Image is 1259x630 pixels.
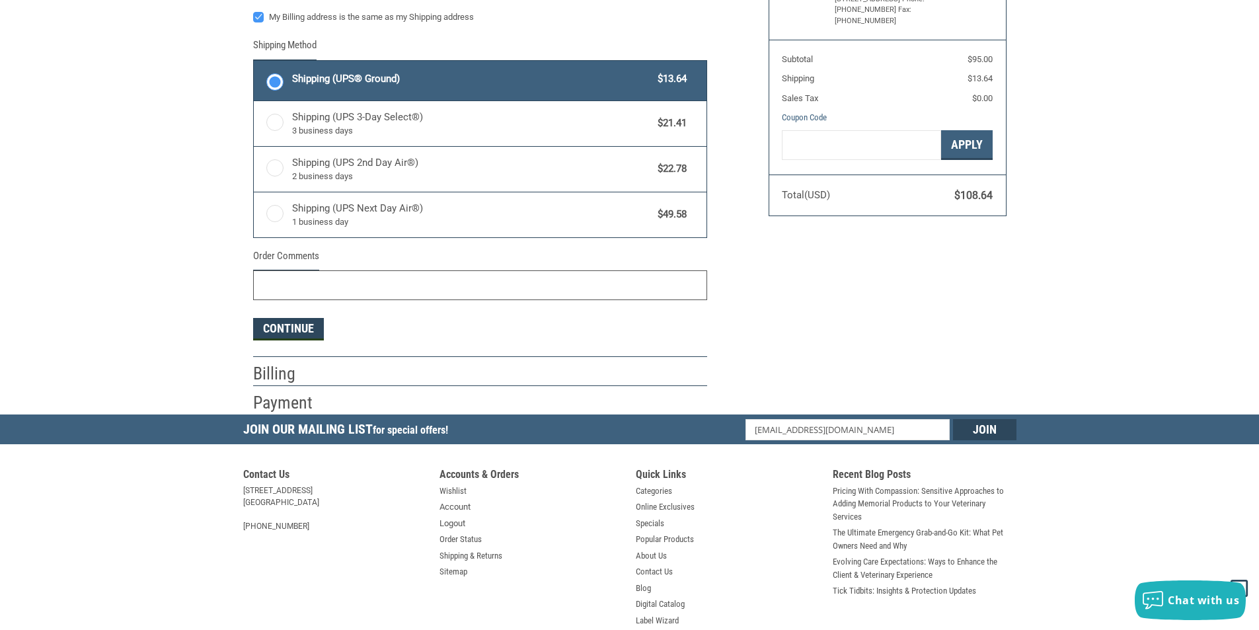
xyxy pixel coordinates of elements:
h2: Billing [253,363,330,385]
a: Pricing With Compassion: Sensitive Approaches to Adding Memorial Products to Your Veterinary Serv... [833,485,1016,524]
span: $13.64 [652,71,687,87]
legend: Order Comments [253,249,319,270]
a: Account [439,500,471,514]
a: About Us [636,549,667,563]
a: Blog [636,582,651,595]
span: 3 business days [292,124,652,138]
a: Specials [636,517,664,530]
a: Popular Products [636,533,694,546]
h5: Recent Blog Posts [833,468,1016,485]
a: Tick Tidbits: Insights & Protection Updates [833,584,976,598]
h5: Accounts & Orders [439,468,623,485]
span: Shipping (UPS 3-Day Select®) [292,110,652,138]
button: Continue [253,318,324,340]
span: Total (USD) [782,189,830,201]
span: Sales Tax [782,93,818,103]
a: Evolving Care Expectations: Ways to Enhance the Client & Veterinary Experience [833,555,1016,581]
span: $108.64 [954,189,993,202]
span: $0.00 [972,93,993,103]
input: Email [745,419,950,440]
span: Shipping (UPS Next Day Air®) [292,201,652,229]
h2: Payment [253,392,330,414]
a: Categories [636,485,672,498]
address: [STREET_ADDRESS] [GEOGRAPHIC_DATA] [PHONE_NUMBER] [243,485,427,532]
a: Online Exclusives [636,500,695,514]
a: Contact Us [636,565,673,578]
span: for special offers! [373,424,448,436]
span: Shipping (UPS® Ground) [292,71,652,87]
span: $21.41 [652,116,687,131]
a: Shipping & Returns [439,549,502,563]
span: Subtotal [782,54,813,64]
button: Chat with us [1135,580,1246,620]
span: $49.58 [652,207,687,222]
a: Label Wizard [636,614,679,627]
input: Join [953,419,1016,440]
a: Wishlist [439,485,467,498]
a: Coupon Code [782,112,827,122]
legend: Shipping Method [253,38,317,59]
span: 1 business day [292,216,652,229]
span: Shipping (UPS 2nd Day Air®) [292,155,652,183]
span: $13.64 [968,73,993,83]
h5: Join Our Mailing List [243,414,455,448]
span: 2 business days [292,170,652,183]
h5: Quick Links [636,468,820,485]
a: The Ultimate Emergency Grab-and-Go Kit: What Pet Owners Need and Why [833,526,1016,552]
a: Digital Catalog [636,598,685,611]
span: Chat with us [1168,593,1239,608]
a: Sitemap [439,565,467,578]
input: Gift Certificate or Coupon Code [782,130,941,160]
span: Shipping [782,73,814,83]
label: My Billing address is the same as my Shipping address [253,12,707,22]
span: $95.00 [968,54,993,64]
a: Order Status [439,533,482,546]
h5: Contact Us [243,468,427,485]
a: Logout [439,517,465,530]
span: $22.78 [652,161,687,177]
button: Apply [941,130,993,160]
